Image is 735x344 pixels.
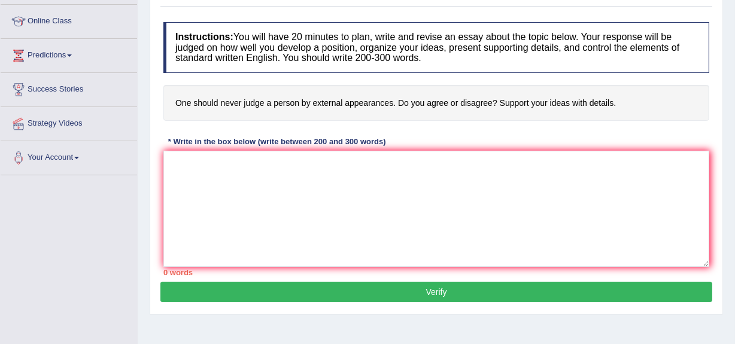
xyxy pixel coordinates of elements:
[163,136,390,147] div: * Write in the box below (write between 200 and 300 words)
[1,5,137,35] a: Online Class
[1,141,137,171] a: Your Account
[163,22,709,73] h4: You will have 20 minutes to plan, write and revise an essay about the topic below. Your response ...
[1,39,137,69] a: Predictions
[163,267,709,278] div: 0 words
[160,282,712,302] button: Verify
[175,32,233,42] b: Instructions:
[1,73,137,103] a: Success Stories
[1,107,137,137] a: Strategy Videos
[163,85,709,121] h4: One should never judge a person by external appearances. Do you agree or disagree? Support your i...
